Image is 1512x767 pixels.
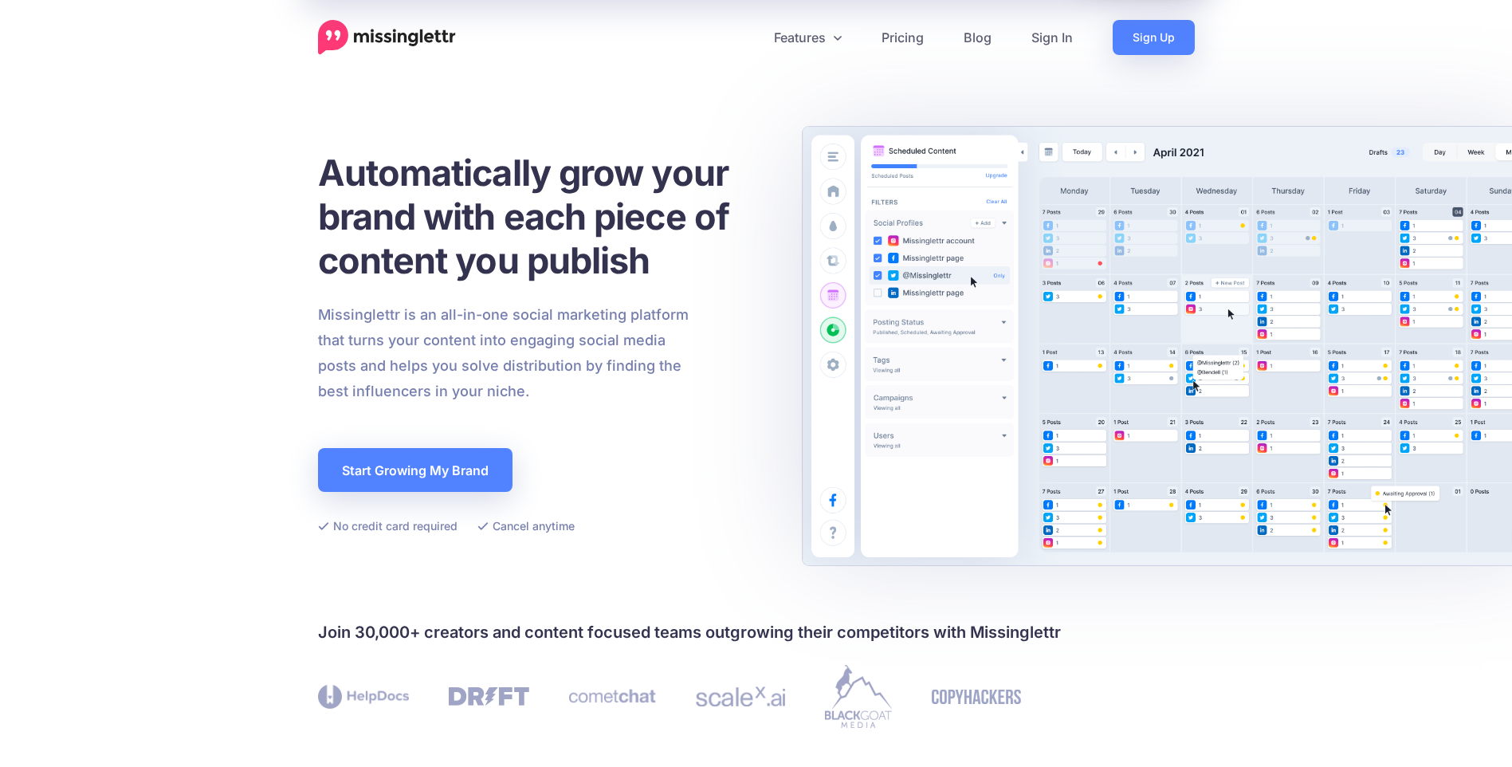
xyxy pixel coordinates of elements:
[1011,20,1093,55] a: Sign In
[318,151,768,282] h1: Automatically grow your brand with each piece of content you publish
[318,516,458,536] li: No credit card required
[1113,20,1195,55] a: Sign Up
[862,20,944,55] a: Pricing
[318,302,689,404] p: Missinglettr is an all-in-one social marketing platform that turns your content into engaging soc...
[318,20,456,55] a: Home
[944,20,1011,55] a: Blog
[754,20,862,55] a: Features
[318,619,1195,645] h4: Join 30,000+ creators and content focused teams outgrowing their competitors with Missinglettr
[318,448,513,492] a: Start Growing My Brand
[477,516,575,536] li: Cancel anytime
